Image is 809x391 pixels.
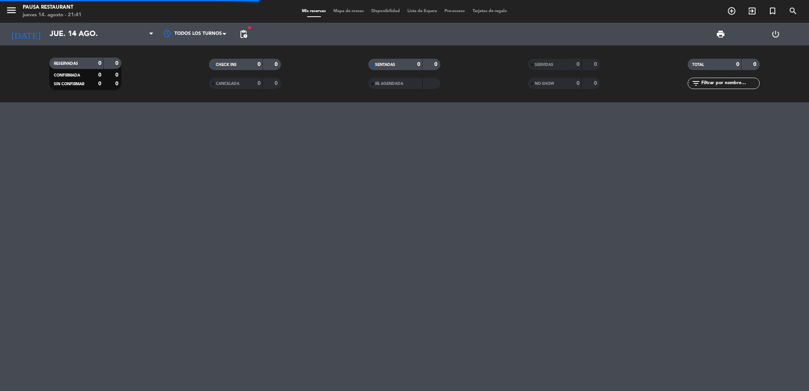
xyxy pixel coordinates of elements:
strong: 0 [275,62,279,67]
input: Filtrar por nombre... [701,79,759,88]
i: exit_to_app [748,6,757,16]
span: CANCELADA [216,82,239,86]
span: Disponibilidad [368,9,404,13]
span: Mis reservas [298,9,330,13]
span: Tarjetas de regalo [469,9,511,13]
button: menu [6,5,17,19]
strong: 0 [98,72,101,78]
span: Pre-acceso [441,9,469,13]
strong: 0 [577,81,580,86]
div: LOG OUT [748,23,803,45]
strong: 0 [258,81,261,86]
span: CONFIRMADA [54,74,80,77]
span: CHECK INS [216,63,237,67]
strong: 0 [275,81,279,86]
div: jueves 14. agosto - 21:41 [23,11,82,19]
strong: 0 [98,61,101,66]
span: Mapa de mesas [330,9,368,13]
strong: 0 [115,72,120,78]
span: fiber_manual_record [247,25,252,30]
i: filter_list [691,79,701,88]
strong: 0 [736,62,739,67]
span: NO SHOW [535,82,554,86]
span: pending_actions [239,30,248,39]
i: power_settings_new [771,30,780,39]
i: search [789,6,798,16]
span: RESERVADAS [54,62,78,66]
i: add_circle_outline [727,6,736,16]
strong: 0 [417,62,420,67]
strong: 0 [115,81,120,86]
strong: 0 [258,62,261,67]
span: print [716,30,725,39]
strong: 0 [594,62,599,67]
strong: 0 [577,62,580,67]
strong: 0 [98,81,101,86]
strong: 0 [753,62,758,67]
i: menu [6,5,17,16]
span: SIN CONFIRMAR [54,82,84,86]
i: turned_in_not [768,6,777,16]
strong: 0 [594,81,599,86]
i: [DATE] [6,26,46,42]
div: Pausa Restaurant [23,4,82,11]
span: SERVIDAS [535,63,553,67]
strong: 0 [434,62,439,67]
i: arrow_drop_down [71,30,80,39]
span: SENTADAS [375,63,395,67]
span: RE AGENDADA [375,82,403,86]
span: Lista de Espera [404,9,441,13]
span: TOTAL [692,63,704,67]
strong: 0 [115,61,120,66]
